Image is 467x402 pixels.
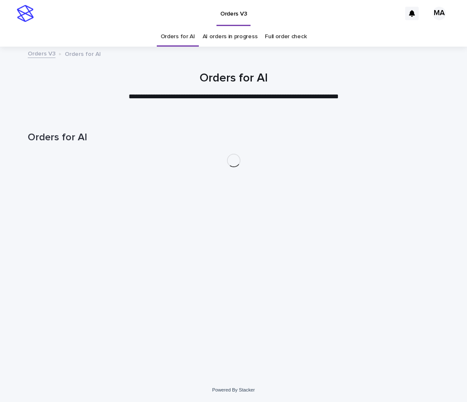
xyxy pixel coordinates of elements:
h1: Orders for AI [28,131,440,144]
a: Powered By Stacker [212,387,255,392]
h1: Orders for AI [28,71,440,86]
a: Full order check [265,27,306,47]
div: MA [433,7,446,20]
p: Orders for AI [65,49,101,58]
a: Orders for AI [161,27,195,47]
a: AI orders in progress [203,27,258,47]
img: stacker-logo-s-only.png [17,5,34,22]
a: Orders V3 [28,48,55,58]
